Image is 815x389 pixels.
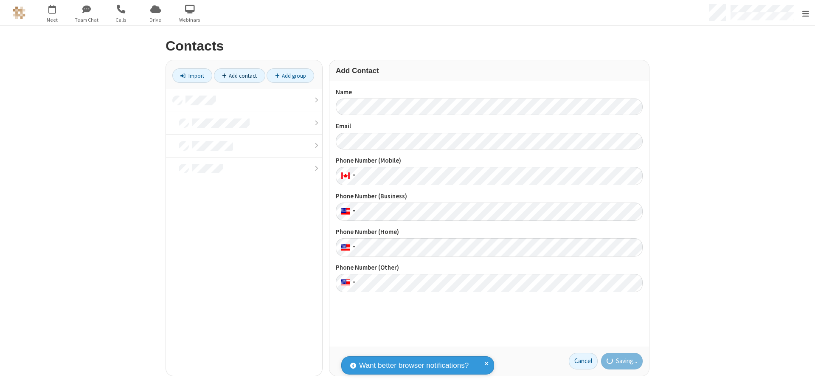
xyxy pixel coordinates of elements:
[601,353,643,370] button: Saving...
[105,16,137,24] span: Calls
[336,274,358,292] div: United States: + 1
[267,68,314,83] a: Add group
[71,16,103,24] span: Team Chat
[37,16,68,24] span: Meet
[336,203,358,221] div: United States: + 1
[336,121,643,131] label: Email
[336,167,358,185] div: Canada: + 1
[569,353,598,370] a: Cancel
[172,68,212,83] a: Import
[336,238,358,257] div: United States: + 1
[336,192,643,201] label: Phone Number (Business)
[336,227,643,237] label: Phone Number (Home)
[174,16,206,24] span: Webinars
[336,87,643,97] label: Name
[336,67,643,75] h3: Add Contact
[336,156,643,166] label: Phone Number (Mobile)
[214,68,265,83] a: Add contact
[336,263,643,273] label: Phone Number (Other)
[359,360,469,371] span: Want better browser notifications?
[140,16,171,24] span: Drive
[13,6,25,19] img: QA Selenium DO NOT DELETE OR CHANGE
[166,39,649,54] h2: Contacts
[616,356,637,366] span: Saving...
